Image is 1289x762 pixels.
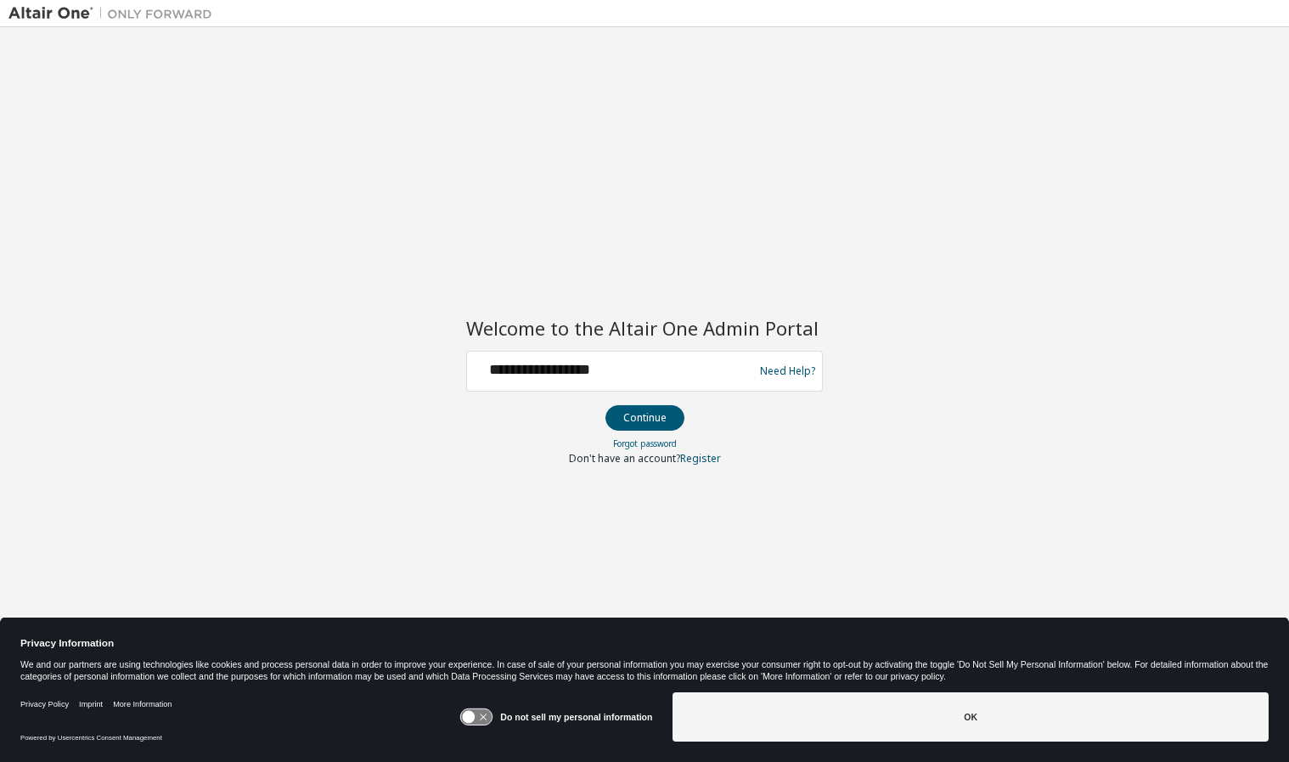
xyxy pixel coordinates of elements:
a: Forgot password [613,437,677,449]
a: Need Help? [760,370,815,371]
a: Register [680,451,721,466]
img: Altair One [8,5,221,22]
span: Don't have an account? [569,451,680,466]
h2: Welcome to the Altair One Admin Portal [466,316,823,340]
button: Continue [605,405,684,431]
